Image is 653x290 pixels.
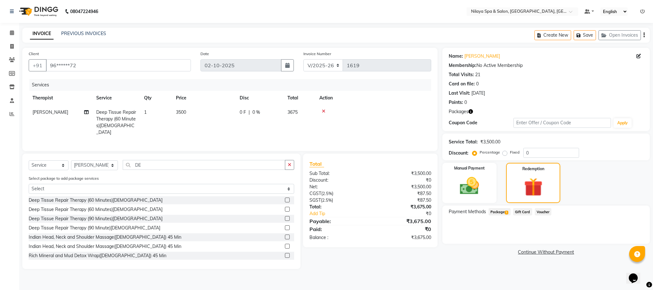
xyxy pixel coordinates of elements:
[444,249,649,256] a: Continue Without Payment
[29,197,163,204] div: Deep Tissue Repair Therapy (60 Minutes)[DEMOGRAPHIC_DATA]
[449,208,486,215] span: Payment Methods
[505,211,508,214] span: 1
[464,99,467,106] div: 0
[370,177,436,184] div: ₹0
[29,215,163,222] div: Deep Tissue Repair Therapy (90 Minutes)[DEMOGRAPHIC_DATA]
[475,71,480,78] div: 21
[370,217,436,225] div: ₹3,675.00
[449,90,470,97] div: Last Visit:
[370,197,436,204] div: ₹87.50
[46,59,191,71] input: Search by Name/Mobile/Email/Code
[29,225,160,231] div: Deep Tissue Repair Therapy (90 Minute)[DEMOGRAPHIC_DATA]
[518,176,548,199] img: _gift.svg
[449,81,475,87] div: Card on file:
[172,91,236,105] th: Price
[309,197,321,203] span: SGST
[305,197,370,204] div: ( )
[305,234,370,241] div: Balance :
[29,59,47,71] button: +91
[535,208,552,215] span: Voucher
[480,139,500,145] div: ₹3,500.00
[370,234,436,241] div: ₹3,675.00
[464,53,500,60] a: [PERSON_NAME]
[323,191,332,196] span: 2.5%
[454,165,485,171] label: Manual Payment
[96,109,136,135] span: Deep Tissue Repair Therapy (60 Minutes)[DEMOGRAPHIC_DATA]
[471,90,485,97] div: [DATE]
[305,210,381,217] a: Add Tip
[305,190,370,197] div: ( )
[30,28,54,40] a: INVOICE
[303,51,331,57] label: Invoice Number
[513,118,611,128] input: Enter Offer / Coupon Code
[599,30,641,40] button: Open Invoices
[613,118,632,128] button: Apply
[449,99,463,106] div: Points:
[449,120,514,126] div: Coupon Code
[29,79,436,91] div: Services
[16,3,60,20] img: logo
[33,109,68,115] span: [PERSON_NAME]
[140,91,172,105] th: Qty
[240,109,246,116] span: 0 F
[476,81,479,87] div: 0
[522,166,544,172] label: Redemption
[305,177,370,184] div: Discount:
[305,217,370,225] div: Payable:
[489,208,511,215] span: Package
[370,225,436,233] div: ₹0
[449,150,468,156] div: Discount:
[626,265,647,284] iframe: chat widget
[176,109,186,115] span: 3500
[449,53,463,60] div: Name:
[449,71,474,78] div: Total Visits:
[322,198,332,203] span: 2.5%
[200,51,209,57] label: Date
[144,109,147,115] span: 1
[510,149,519,155] label: Fixed
[370,204,436,210] div: ₹3,675.00
[449,139,478,145] div: Service Total:
[449,108,468,115] span: Packages
[370,184,436,190] div: ₹3,500.00
[480,149,500,155] label: Percentage
[370,170,436,177] div: ₹3,500.00
[454,175,485,197] img: _cash.svg
[252,109,260,116] span: 0 %
[287,109,298,115] span: 3675
[305,225,370,233] div: Paid:
[449,62,476,69] div: Membership:
[534,30,571,40] button: Create New
[309,161,324,167] span: Total
[574,30,596,40] button: Save
[236,91,284,105] th: Disc
[249,109,250,116] span: |
[123,160,285,170] input: Search or Scan
[309,191,321,196] span: CGST
[29,243,181,250] div: Indian Head, Neck and Shoulder Massage([DEMOGRAPHIC_DATA]) 45 Min
[305,184,370,190] div: Net:
[70,3,98,20] b: 08047224946
[449,62,643,69] div: No Active Membership
[305,170,370,177] div: Sub Total:
[316,91,431,105] th: Action
[284,91,316,105] th: Total
[370,190,436,197] div: ₹87.50
[381,210,436,217] div: ₹0
[29,206,163,213] div: Deep Tissue Repair Therapy (60 Minutes)[DEMOGRAPHIC_DATA]
[305,204,370,210] div: Total:
[29,252,166,259] div: Rich Mineral and Mud Detox Wrap([DEMOGRAPHIC_DATA]) 45 Min
[29,234,181,241] div: Indian Head, Neck and Shoulder Massage([DEMOGRAPHIC_DATA]) 45 Min
[61,31,106,36] a: PREVIOUS INVOICES
[513,208,532,215] span: Gift Card
[29,51,39,57] label: Client
[29,176,99,181] label: Select package to add package services
[29,91,92,105] th: Therapist
[92,91,140,105] th: Service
